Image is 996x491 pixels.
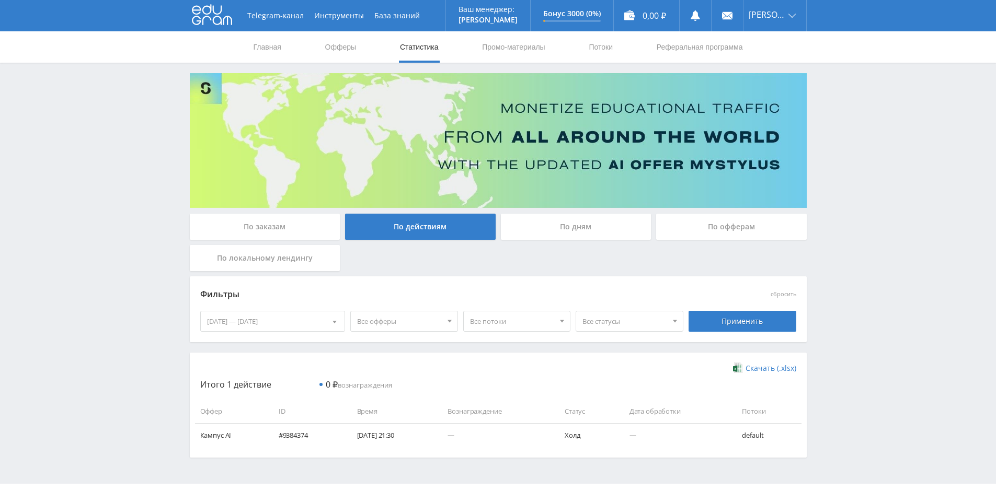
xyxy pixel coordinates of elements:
[253,31,282,63] a: Главная
[749,10,785,19] span: [PERSON_NAME]
[190,245,340,271] div: По локальному лендингу
[588,31,614,63] a: Потоки
[324,31,358,63] a: Офферы
[582,311,667,331] span: Все статусы
[656,214,807,240] div: По офферам
[190,214,340,240] div: По заказам
[357,311,442,331] span: Все офферы
[459,5,518,14] p: Ваш менеджер:
[619,400,732,423] td: Дата обработки
[481,31,546,63] a: Промо-материалы
[746,364,796,372] span: Скачать (.xlsx)
[437,423,554,447] td: —
[347,423,438,447] td: [DATE] 21:30
[731,400,801,423] td: Потоки
[689,311,796,332] div: Применить
[501,214,651,240] div: По дням
[771,291,796,298] button: сбросить
[268,400,347,423] td: ID
[200,379,271,390] span: Итого 1 действие
[326,379,338,390] span: 0 ₽
[733,363,742,373] img: xlsx
[195,400,268,423] td: Оффер
[543,9,601,18] p: Бонус 3000 (0%)
[268,423,347,447] td: #9384374
[437,400,554,423] td: Вознаграждение
[619,423,732,447] td: —
[656,31,744,63] a: Реферальная программа
[200,287,646,302] div: Фильтры
[195,423,268,447] td: Кампус AI
[459,16,518,24] p: [PERSON_NAME]
[731,423,801,447] td: default
[201,311,345,331] div: [DATE] — [DATE]
[345,214,496,240] div: По действиям
[554,400,619,423] td: Статус
[399,31,440,63] a: Статистика
[554,423,619,447] td: Холд
[733,363,796,373] a: Скачать (.xlsx)
[190,73,807,208] img: Banner
[326,380,392,390] span: вознаграждения
[470,311,555,331] span: Все потоки
[347,400,438,423] td: Время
